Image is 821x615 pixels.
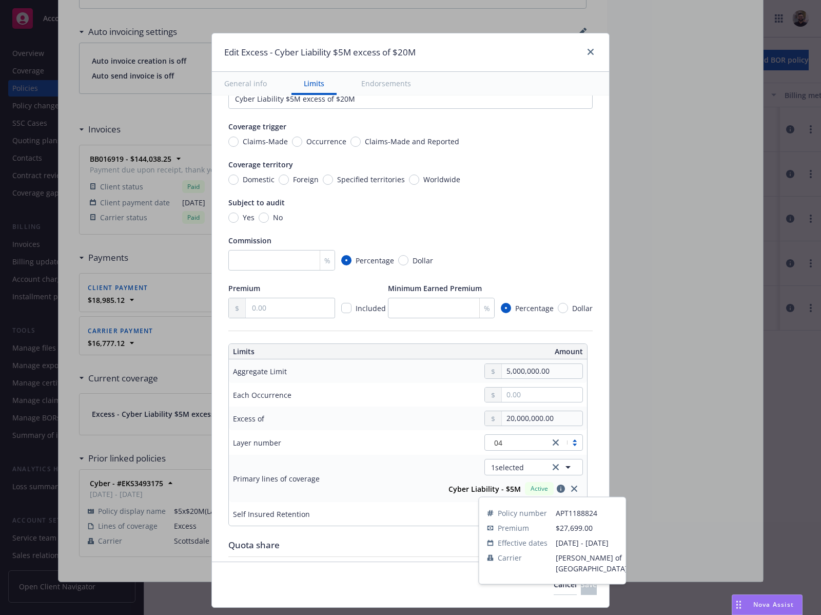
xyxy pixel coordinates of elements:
[233,390,291,400] div: Each Occurrence
[554,574,577,595] button: Cancel
[581,580,597,589] span: Save
[558,303,568,313] input: Dollar
[233,473,320,484] div: Primary lines of coverage
[224,46,416,59] h1: Edit Excess - Cyber Liability $5M excess of $20M
[554,580,577,589] span: Cancel
[753,600,794,609] span: Nova Assist
[556,552,628,574] span: [PERSON_NAME] of [GEOGRAPHIC_DATA]
[491,462,524,473] span: 1 selected
[498,523,529,533] span: Premium
[581,574,597,595] button: Save
[246,298,335,318] input: 0.00
[484,303,490,314] span: %
[572,303,593,314] span: Dollar
[228,539,593,552] div: Quota share
[356,255,394,266] span: Percentage
[568,483,580,495] a: close
[228,198,285,207] span: Subject to audit
[356,303,386,313] span: Included
[233,437,281,448] div: Layer number
[515,303,554,314] span: Percentage
[490,437,544,448] span: 04
[498,508,547,518] span: Policy number
[273,212,283,223] span: No
[228,122,286,131] span: Coverage trigger
[228,175,239,185] input: Domestic
[494,437,502,448] span: 04
[243,136,288,147] span: Claims-Made
[259,213,269,223] input: No
[306,136,346,147] span: Occurrence
[233,509,310,520] div: Self Insured Retention
[365,136,459,147] span: Claims-Made and Reported
[349,72,423,95] button: Endorsements
[529,484,550,493] span: Active
[243,212,255,223] span: Yes
[423,174,460,185] span: Worldwide
[556,508,628,518] span: APT1188824
[556,537,628,548] span: [DATE] - [DATE]
[279,175,289,185] input: Foreign
[550,436,562,449] a: close
[233,413,264,424] div: Excess of
[556,523,593,533] span: $27,699.00
[502,364,582,378] input: 0.00
[228,137,239,147] input: Claims-Made
[212,72,279,95] button: General info
[448,484,521,494] strong: Cyber Liability - $5M
[502,388,582,402] input: 0.00
[498,537,548,548] span: Effective dates
[388,283,482,293] span: Minimum Earned Premium
[228,283,260,293] span: Premium
[228,160,293,169] span: Coverage territory
[228,236,271,245] span: Commission
[350,137,361,147] input: Claims-Made and Reported
[501,303,511,313] input: Percentage
[502,411,582,426] input: 0.00
[550,461,562,473] a: clear selection
[323,175,333,185] input: Specified territories
[412,344,587,359] th: Amount
[341,255,351,265] input: Percentage
[413,255,433,266] span: Dollar
[291,72,337,95] button: Limits
[233,366,287,377] div: Aggregate Limit
[324,255,330,266] span: %
[409,175,419,185] input: Worldwide
[484,459,583,475] button: 1selectedclear selection
[293,174,319,185] span: Foreign
[292,137,302,147] input: Occurrence
[584,46,597,58] a: close
[337,174,405,185] span: Specified territories
[732,595,745,614] div: Drag to move
[243,174,275,185] span: Domestic
[229,344,372,359] th: Limits
[398,255,408,265] input: Dollar
[498,552,522,563] span: Carrier
[732,594,803,615] button: Nova Assist
[228,213,239,223] input: Yes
